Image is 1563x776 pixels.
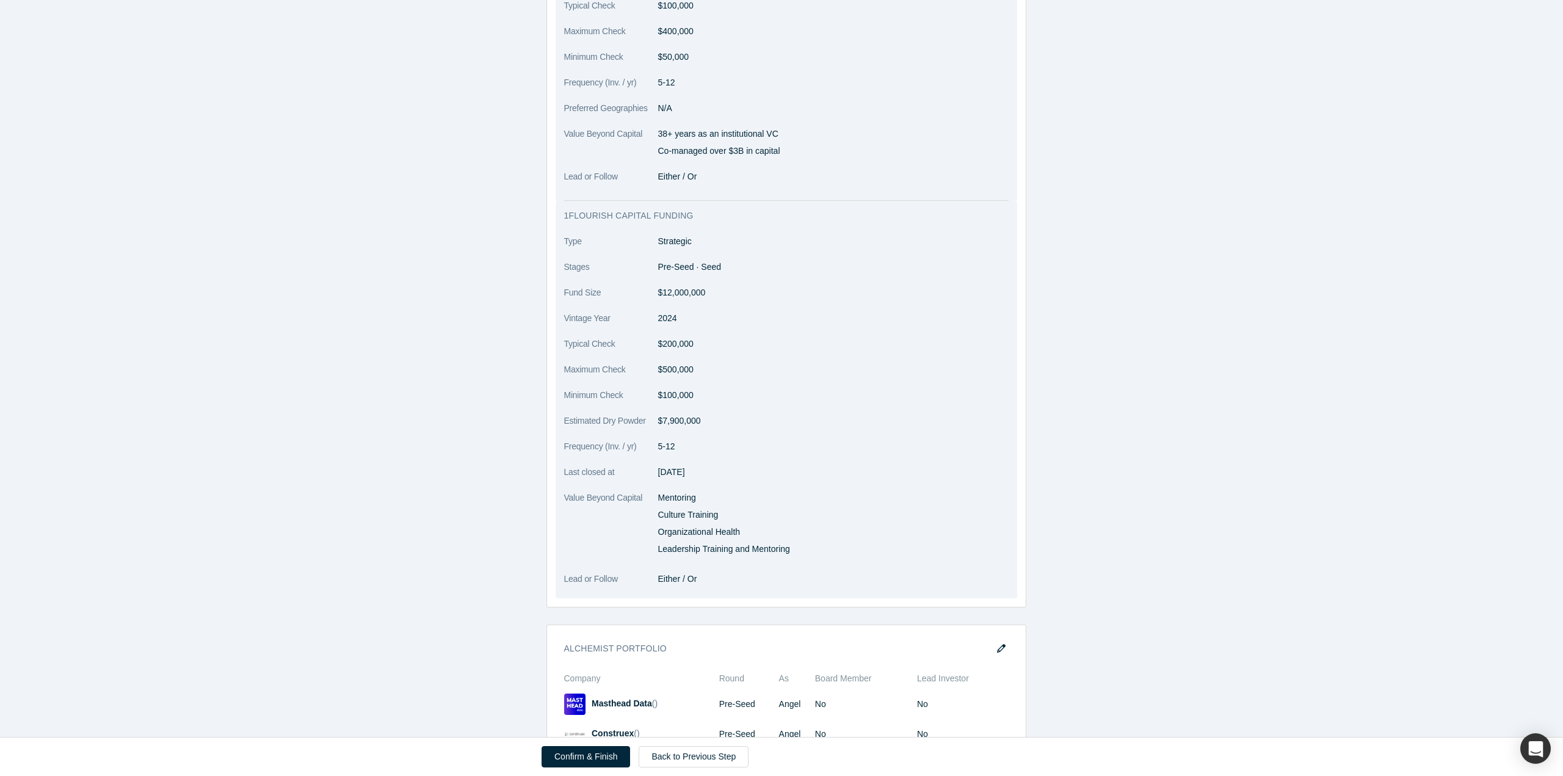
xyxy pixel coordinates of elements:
p: Mentoring [658,491,1009,504]
p: Culture Training [658,509,1009,521]
dd: 5-12 [658,440,1009,453]
span: ( ) [634,728,639,738]
dt: Value Beyond Capital [564,128,658,170]
a: Back to Previous Step [639,746,749,767]
dt: Maximum Check [564,363,658,389]
dd: $50,000 [658,51,1009,63]
dt: Maximum Check [564,25,658,51]
p: 38+ years as an institutional VC [658,128,1009,140]
img: Masthead Data [564,694,586,715]
dt: Vintage Year [564,312,658,338]
dt: Frequency (Inv. / yr) [564,76,658,102]
dd: $100,000 [658,389,1009,402]
a: Masthead Data [592,698,652,708]
dd: $12,000,000 [658,286,1009,299]
dd: Strategic [658,235,1009,248]
img: Construex [564,723,586,745]
dd: $7,900,000 [658,415,1009,427]
th: Company [564,668,719,689]
dd: Either / Or [658,573,1009,586]
dt: Type [564,235,658,261]
dt: Typical Check [564,338,658,363]
dt: Frequency (Inv. / yr) [564,440,658,466]
dt: Stages [564,261,658,286]
td: No [908,689,1009,719]
dt: Last closed at [564,466,658,491]
dt: Preferred Geographies [564,102,658,128]
p: Leadership Training and Mentoring [658,543,1009,556]
p: Organizational Health [658,526,1009,538]
dt: Lead or Follow [564,170,658,196]
dd: $200,000 [658,338,1009,350]
button: Confirm & Finish [542,746,630,767]
dd: N/A [658,102,1009,115]
dd: [DATE] [658,466,1009,479]
th: Round [719,668,779,689]
dd: Pre-Seed · Seed [658,261,1009,274]
span: ( ) [652,698,658,708]
dt: Estimated Dry Powder [564,415,658,440]
dt: Fund Size [564,286,658,312]
td: Pre-Seed [719,719,779,749]
a: Construex [592,728,634,738]
dt: Lead or Follow [564,573,658,598]
th: As [779,668,815,689]
td: Angel [779,719,815,749]
td: No [908,719,1009,749]
dd: $400,000 [658,25,1009,38]
dd: 2024 [658,312,1009,325]
td: No [815,689,908,719]
h3: Alchemist Portfolio [564,642,992,655]
td: Angel [779,689,815,719]
h3: 1Flourish Capital funding [564,209,992,222]
dt: Minimum Check [564,389,658,415]
dd: Either / Or [658,170,1009,183]
dt: Value Beyond Capital [564,491,658,573]
dd: 5-12 [658,76,1009,89]
th: Lead Investor [908,668,1009,689]
dt: Minimum Check [564,51,658,76]
th: Board Member [815,668,908,689]
p: Co-managed over $3B in capital [658,145,1009,158]
td: Pre-Seed [719,689,779,719]
td: No [815,719,908,749]
dd: $500,000 [658,363,1009,376]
